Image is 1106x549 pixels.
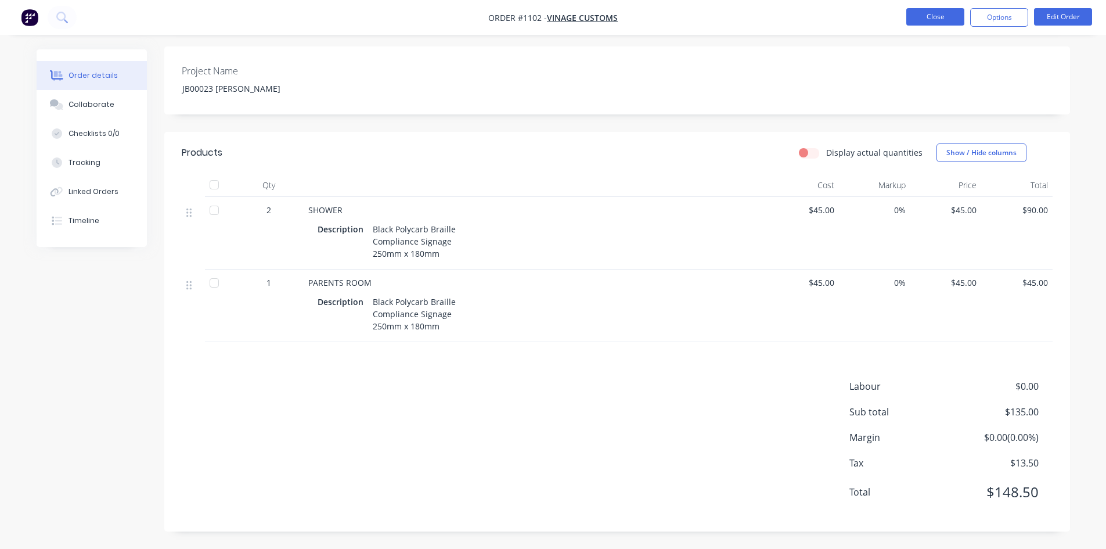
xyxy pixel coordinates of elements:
[547,12,618,23] a: Vinage Customs
[308,277,372,288] span: PARENTS ROOM
[488,12,547,23] span: Order #1102 -
[839,174,910,197] div: Markup
[844,204,906,216] span: 0%
[69,128,120,139] div: Checklists 0/0
[986,204,1048,216] span: $90.00
[773,277,835,289] span: $45.00
[936,143,1026,162] button: Show / Hide columns
[173,80,318,97] div: JB00023 [PERSON_NAME]
[37,61,147,90] button: Order details
[1034,8,1092,26] button: Edit Order
[844,277,906,289] span: 0%
[234,174,304,197] div: Qty
[986,277,1048,289] span: $45.00
[915,277,977,289] span: $45.00
[368,221,463,262] div: Black Polycarb Braille Compliance Signage 250mm x 180mm
[915,204,977,216] span: $45.00
[308,204,343,216] span: SHOWER
[970,8,1028,27] button: Options
[266,277,271,289] span: 1
[69,216,99,226] div: Timeline
[981,174,1053,197] div: Total
[69,70,118,81] div: Order details
[768,174,840,197] div: Cost
[69,157,100,168] div: Tracking
[849,379,953,393] span: Labour
[849,485,953,499] span: Total
[182,64,327,78] label: Project Name
[182,146,222,160] div: Products
[37,119,147,148] button: Checklists 0/0
[37,148,147,177] button: Tracking
[910,174,982,197] div: Price
[849,430,953,444] span: Margin
[952,456,1038,470] span: $13.50
[37,90,147,119] button: Collaborate
[826,146,923,159] label: Display actual quantities
[21,9,38,26] img: Factory
[906,8,964,26] button: Close
[952,379,1038,393] span: $0.00
[37,206,147,235] button: Timeline
[849,405,953,419] span: Sub total
[318,293,368,310] div: Description
[318,221,368,238] div: Description
[69,99,114,110] div: Collaborate
[266,204,271,216] span: 2
[773,204,835,216] span: $45.00
[849,456,953,470] span: Tax
[37,177,147,206] button: Linked Orders
[952,430,1038,444] span: $0.00 ( 0.00 %)
[368,293,463,335] div: Black Polycarb Braille Compliance Signage 250mm x 180mm
[952,482,1038,503] span: $148.50
[952,405,1038,419] span: $135.00
[69,186,118,197] div: Linked Orders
